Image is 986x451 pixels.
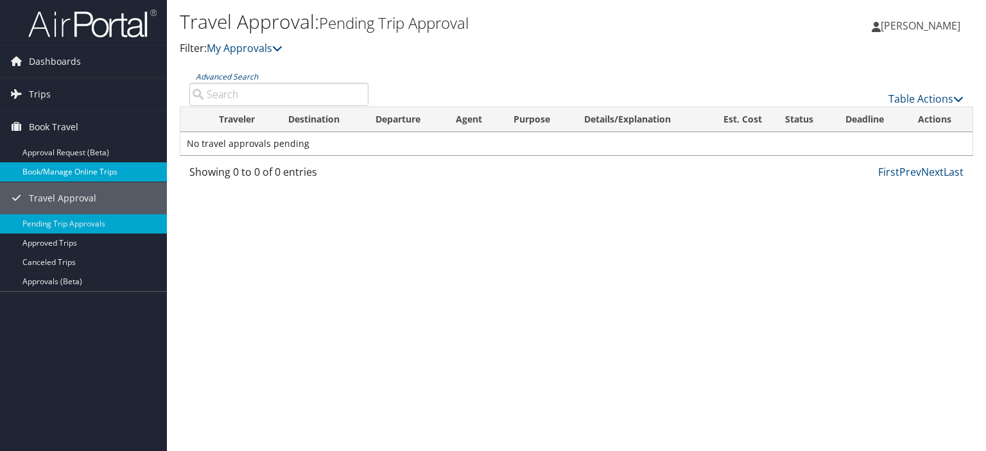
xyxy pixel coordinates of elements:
h1: Travel Approval: [180,8,709,35]
th: Destination: activate to sort column ascending [277,107,364,132]
th: Details/Explanation [573,107,702,132]
small: Pending Trip Approval [319,12,469,33]
th: Departure: activate to sort column ascending [364,107,444,132]
th: Actions [906,107,973,132]
td: No travel approvals pending [180,132,973,155]
th: Deadline: activate to sort column descending [834,107,906,132]
div: Showing 0 to 0 of 0 entries [189,164,368,186]
span: [PERSON_NAME] [881,19,960,33]
span: Trips [29,78,51,110]
a: Table Actions [888,92,964,106]
span: Book Travel [29,111,78,143]
th: Purpose [502,107,572,132]
th: Est. Cost: activate to sort column ascending [701,107,774,132]
a: Last [944,165,964,179]
a: Advanced Search [196,71,258,82]
img: airportal-logo.png [28,8,157,38]
p: Filter: [180,40,709,57]
th: Status: activate to sort column ascending [774,107,834,132]
a: First [878,165,899,179]
a: My Approvals [207,41,282,55]
span: Dashboards [29,46,81,78]
th: Agent [444,107,502,132]
a: [PERSON_NAME] [872,6,973,45]
a: Prev [899,165,921,179]
span: Travel Approval [29,182,96,214]
th: Traveler: activate to sort column ascending [207,107,277,132]
a: Next [921,165,944,179]
input: Advanced Search [189,83,368,106]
